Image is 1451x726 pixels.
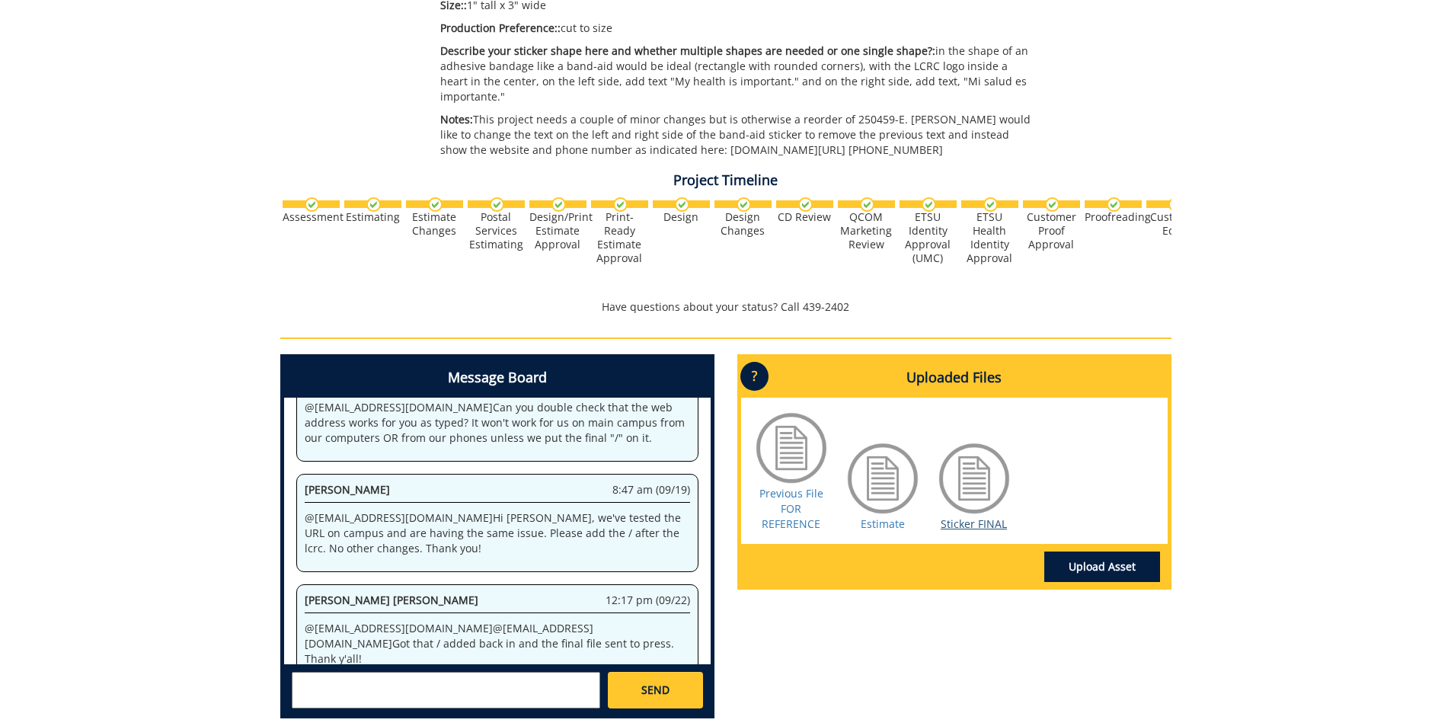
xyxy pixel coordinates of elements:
h4: Uploaded Files [741,358,1168,398]
a: Previous File FOR REFERENCE [759,486,823,531]
img: checkmark [366,197,381,212]
a: Upload Asset [1044,552,1160,582]
p: in the shape of an adhesive bandage like a band-aid would be ideal (rectangle with rounded corner... [440,43,1037,104]
div: Customer Edits [1146,210,1203,238]
img: checkmark [613,197,628,212]
img: checkmark [1168,197,1183,212]
div: Proofreading [1085,210,1142,224]
div: Estimating [344,210,401,224]
span: [PERSON_NAME] [PERSON_NAME] [305,593,478,607]
p: ? [740,362,769,391]
div: ETSU Health Identity Approval [961,210,1018,265]
div: Postal Services Estimating [468,210,525,251]
span: 12:17 pm (09/22) [606,593,690,608]
span: Production Preference:: [440,21,561,35]
p: @ [EMAIL_ADDRESS][DOMAIN_NAME] Hi [PERSON_NAME], we've tested the URL on campus and are having th... [305,510,690,556]
a: SEND [608,672,702,708]
div: Customer Proof Approval [1023,210,1080,251]
div: Assessment [283,210,340,224]
img: checkmark [922,197,936,212]
div: QCOM Marketing Review [838,210,895,251]
div: Design [653,210,710,224]
span: 8:47 am (09/19) [612,482,690,497]
img: checkmark [1107,197,1121,212]
img: checkmark [490,197,504,212]
img: checkmark [675,197,689,212]
p: Have questions about your status? Call 439-2402 [280,299,1171,315]
p: cut to size [440,21,1037,36]
img: checkmark [860,197,874,212]
span: Describe your sticker shape here and whether multiple shapes are needed or one single shape?: [440,43,935,58]
div: Design Changes [714,210,772,238]
textarea: messageToSend [292,672,600,708]
span: SEND [641,683,670,698]
div: Design/Print Estimate Approval [529,210,586,251]
span: [PERSON_NAME] [305,482,390,497]
img: checkmark [1045,197,1059,212]
p: @ [EMAIL_ADDRESS][DOMAIN_NAME] @ [EMAIL_ADDRESS][DOMAIN_NAME] Got that / added back in and the fi... [305,621,690,667]
img: checkmark [798,197,813,212]
div: Print-Ready Estimate Approval [591,210,648,265]
p: @ [EMAIL_ADDRESS][DOMAIN_NAME] Can you double check that the web address works for you as typed? ... [305,400,690,446]
div: ETSU Identity Approval (UMC) [900,210,957,265]
h4: Project Timeline [280,173,1171,188]
a: Estimate [861,517,905,531]
img: checkmark [737,197,751,212]
a: Sticker FINAL [941,517,1007,531]
img: checkmark [305,197,319,212]
p: This project needs a couple of minor changes but is otherwise a reorder of 250459-E. [PERSON_NAME... [440,112,1037,158]
img: checkmark [983,197,998,212]
img: checkmark [551,197,566,212]
div: Estimate Changes [406,210,463,238]
img: checkmark [428,197,443,212]
h4: Message Board [284,358,711,398]
div: CD Review [776,210,833,224]
span: Notes: [440,112,473,126]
